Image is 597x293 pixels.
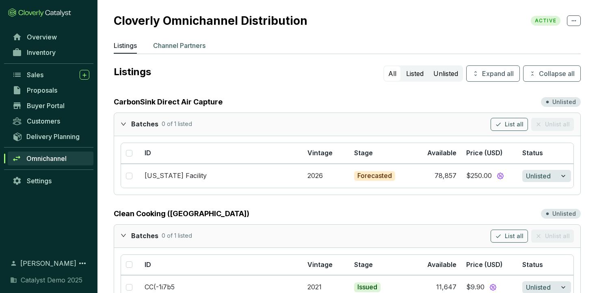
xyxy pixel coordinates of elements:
[162,232,192,241] p: 0 of 1 listed
[466,282,513,293] section: $9.90
[522,260,543,269] span: Status
[436,283,456,292] div: 11,647
[26,154,67,163] span: Omnichannel
[153,41,205,50] p: Channel Partners
[405,255,461,276] th: Available
[162,120,192,129] p: 0 of 1 listed
[20,258,76,268] span: [PERSON_NAME]
[27,71,43,79] span: Sales
[517,143,573,164] th: Status
[114,208,249,219] a: Clean Cooking ([GEOGRAPHIC_DATA])
[303,255,349,276] th: Vintage
[402,66,428,81] button: Listed
[435,171,456,180] div: 78,857
[131,232,158,241] p: Batches
[349,255,405,276] th: Stage
[8,114,93,128] a: Customers
[427,149,456,157] span: Available
[114,96,223,108] a: CarbonSink Direct Air Capture
[526,282,551,292] span: Unlisted
[114,65,380,78] p: Listings
[8,130,93,143] a: Delivery Planning
[522,149,543,157] span: Status
[145,171,207,180] a: [US_STATE] Facility
[517,255,573,276] th: Status
[357,171,392,180] p: Forecasted
[140,255,303,276] th: ID
[27,177,52,185] span: Settings
[145,149,151,157] span: ID
[121,230,131,241] div: expanded
[307,149,333,157] span: Vintage
[140,164,303,188] td: Wyoming Facility
[27,117,60,125] span: Customers
[21,275,82,285] span: Catalyst Demo 2025
[121,232,126,238] span: expanded
[523,65,581,82] button: Collapse all
[505,232,523,240] span: List all
[482,69,514,78] span: Expand all
[466,149,503,157] span: Price (USD)
[505,120,523,128] span: List all
[552,210,576,218] p: Unlisted
[27,48,56,56] span: Inventory
[427,260,456,269] span: Available
[539,69,575,78] span: Collapse all
[8,152,93,165] a: Omnichannel
[131,120,158,129] p: Batches
[27,86,57,94] span: Proposals
[26,132,80,141] span: Delivery Planning
[466,171,513,181] section: $250.00
[491,118,528,131] button: List all
[522,170,571,182] button: Unlisted
[8,174,93,188] a: Settings
[140,143,303,164] th: ID
[354,149,373,157] span: Stage
[491,230,528,243] button: List all
[27,33,57,41] span: Overview
[552,98,576,106] p: Unlisted
[121,118,131,130] div: expanded
[531,16,560,26] span: ACTIVE
[27,102,65,110] span: Buyer Portal
[429,66,462,81] button: Unlisted
[8,99,93,113] a: Buyer Portal
[526,171,551,181] span: Unlisted
[466,260,503,269] span: Price (USD)
[8,46,93,59] a: Inventory
[405,143,461,164] th: Available
[114,14,316,28] h2: Cloverly Omnichannel Distribution
[307,260,333,269] span: Vintage
[354,260,373,269] span: Stage
[114,41,137,50] p: Listings
[357,283,377,292] p: Issued
[121,121,126,127] span: expanded
[303,164,349,188] td: 2026
[145,260,151,269] span: ID
[303,143,349,164] th: Vintage
[145,283,175,291] a: CC(-1i7b5
[466,65,520,82] button: Expand all
[8,83,93,97] a: Proposals
[8,30,93,44] a: Overview
[384,66,400,81] button: All
[349,143,405,164] th: Stage
[8,68,93,82] a: Sales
